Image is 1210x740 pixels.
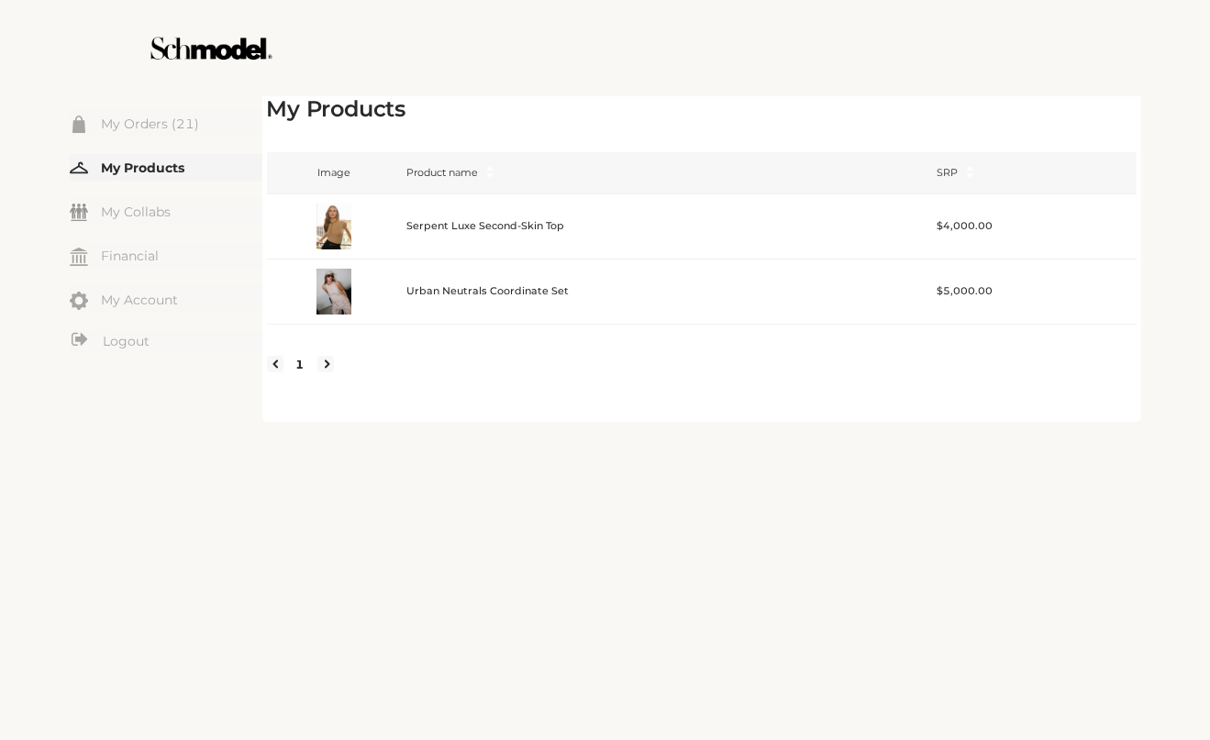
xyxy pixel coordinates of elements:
li: Previous Page [267,356,283,372]
a: My Products [70,154,262,181]
span: SRP [937,166,958,180]
span: caret-down [965,171,975,181]
a: 1 [291,356,310,372]
img: my-financial.svg [70,248,88,266]
span: caret-up [965,163,975,173]
a: My Collabs [70,198,262,225]
a: My Orders (21) [70,110,262,137]
span: Product name [406,166,478,180]
td: $5,000.00 [931,260,1136,325]
a: My Account [70,286,262,313]
img: my-friends.svg [70,204,88,221]
h2: My Products [267,96,1137,123]
img: my-account.svg [70,292,88,310]
a: Financial [70,242,262,269]
span: Urban Neutrals Coordinate Set [406,283,926,299]
th: Image [267,152,402,194]
div: Menu [70,110,262,356]
span: caret-up [485,163,495,173]
img: my-order.svg [70,116,88,134]
td: $4,000.00 [931,194,1136,260]
span: Serpent Luxe Second-Skin Top [406,218,926,234]
a: Logout [70,330,262,353]
li: Next Page [317,356,334,372]
img: my-hanger.svg [70,159,88,177]
span: caret-down [485,171,495,181]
